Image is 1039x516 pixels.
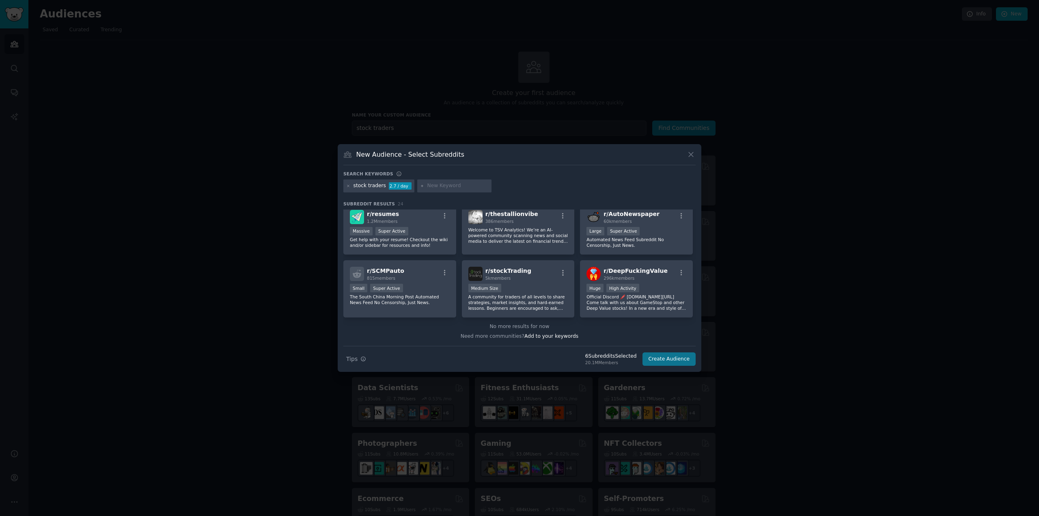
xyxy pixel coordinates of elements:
[343,330,696,340] div: Need more communities?
[642,352,696,366] button: Create Audience
[367,211,399,217] span: r/ resumes
[485,211,538,217] span: r/ thestallionvibe
[468,294,568,311] p: A community for traders of all levels to share strategies, market insights, and hard-earned lesso...
[370,284,403,292] div: Super Active
[604,211,660,217] span: r/ AutoNewspaper
[367,268,404,274] span: r/ SCMPauto
[343,352,369,366] button: Tips
[354,182,386,190] div: stock traders
[356,150,464,159] h3: New Audience - Select Subreddits
[586,210,601,224] img: AutoNewspaper
[585,353,637,360] div: 6 Subreddit s Selected
[586,267,601,281] img: DeepFuckingValue
[398,201,403,206] span: 24
[524,333,578,339] span: Add to your keywords
[375,227,408,235] div: Super Active
[485,268,531,274] span: r/ stockTrading
[604,276,634,281] span: 296k members
[343,323,696,330] div: No more results for now
[427,182,489,190] input: New Keyword
[586,284,604,292] div: Huge
[604,219,632,224] span: 60k members
[606,284,639,292] div: High Activity
[485,276,511,281] span: 5k members
[367,276,395,281] span: 815 members
[350,237,450,248] p: Get help with your resume! Checkout the wiki and/or sidebar for resources and info!
[586,227,604,235] div: Large
[468,284,501,292] div: Medium Size
[468,267,483,281] img: stockTrading
[586,294,686,311] p: Official Discord 🖍️ [DOMAIN_NAME][URL] Come talk with us about GameStop and other Deep Value stoc...
[586,237,686,248] p: Automated News Feed Subreddit No Censorship, Just News.
[343,201,395,207] span: Subreddit Results
[604,268,668,274] span: r/ DeepFuckingValue
[350,284,367,292] div: Small
[350,210,364,224] img: resumes
[346,355,358,363] span: Tips
[607,227,640,235] div: Super Active
[468,210,483,224] img: thestallionvibe
[343,171,393,177] h3: Search keywords
[389,182,412,190] div: 2.7 / day
[468,227,568,244] p: Welcome to TSV Analytics! We’re an AI-powered community scanning news and social media to deliver...
[367,219,398,224] span: 1.2M members
[485,219,514,224] span: 386 members
[585,360,637,365] div: 20.1M Members
[350,294,450,305] p: The South China Morning Post Automated News Feed No Censorship, Just News.
[350,227,373,235] div: Massive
